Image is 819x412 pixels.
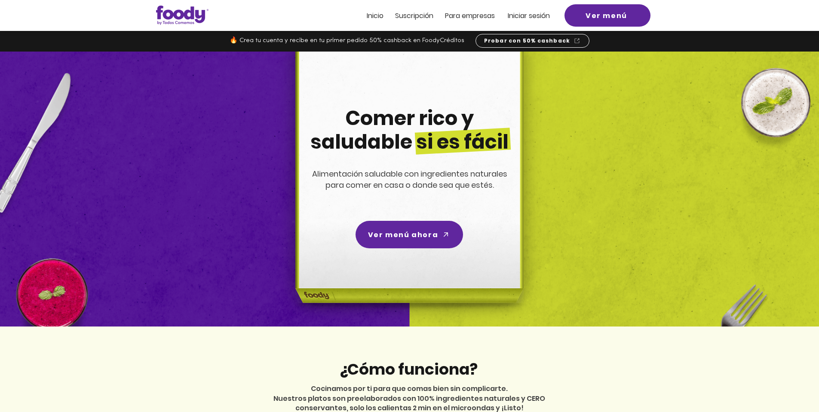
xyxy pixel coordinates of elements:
[230,37,464,44] span: 🔥 Crea tu cuenta y recibe en tu primer pedido 50% cashback en FoodyCréditos
[395,12,433,19] a: Suscripción
[367,11,383,21] span: Inicio
[445,12,495,19] a: Para empresas
[311,384,508,394] span: Cocinamos por ti para que comas bien sin complicarte.
[156,6,209,25] img: Logo_Foody V2.0.0 (3).png
[367,12,383,19] a: Inicio
[475,34,589,48] a: Probar con 50% cashback
[453,11,495,21] span: ra empresas
[312,168,507,190] span: Alimentación saludable con ingredientes naturales para comer en casa o donde sea que estés.
[368,229,438,240] span: Ver menú ahora
[484,37,571,45] span: Probar con 50% cashback
[564,4,650,27] a: Ver menú
[339,358,478,380] span: ¿Cómo funciona?
[395,11,433,21] span: Suscripción
[310,104,509,156] span: Comer rico y saludable si es fácil
[445,11,453,21] span: Pa
[508,11,550,21] span: Iniciar sesión
[356,221,463,248] a: Ver menú ahora
[508,12,550,19] a: Iniciar sesión
[586,10,627,21] span: Ver menú
[271,52,545,327] img: headline-center-compress.png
